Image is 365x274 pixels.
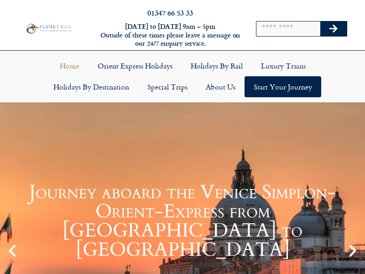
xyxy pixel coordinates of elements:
[345,243,360,258] div: Next slide
[245,76,321,97] a: Start your Journey
[138,76,197,97] a: Special Trips
[182,55,252,76] a: Holidays by Rail
[99,22,241,48] h6: [DATE] to [DATE] 9am – 5pm Outside of these times please leave a message on our 24/7 enquiry serv...
[51,55,89,76] a: Home
[5,55,360,97] nav: Menu
[23,183,342,259] h1: Journey aboard the Venice Simplon-Orient-Express from [GEOGRAPHIC_DATA] to [GEOGRAPHIC_DATA]
[147,7,193,18] a: 01347 66 53 33
[24,22,73,34] img: Planet Rail Train Holidays Logo
[44,76,138,97] a: Holidays by Destination
[252,55,315,76] a: Luxury Trains
[320,21,347,36] button: Search
[89,55,182,76] a: Orient Express Holidays
[5,243,20,258] div: Previous slide
[197,76,245,97] a: About Us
